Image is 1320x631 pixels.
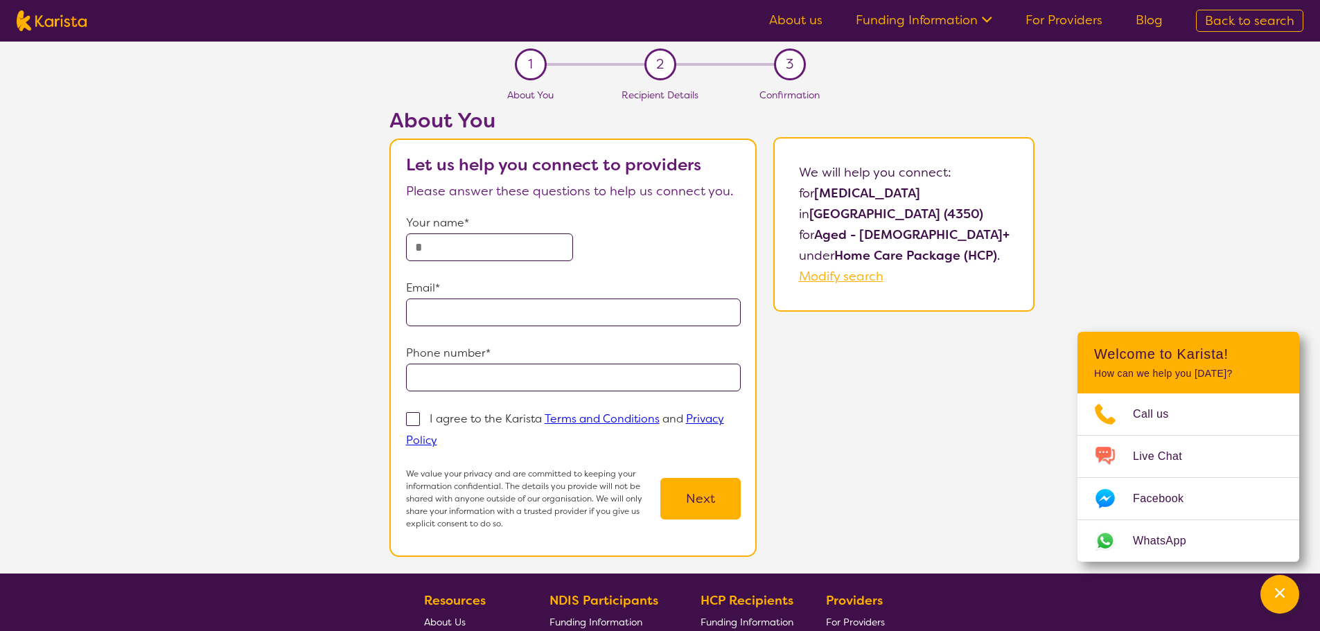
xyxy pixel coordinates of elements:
a: Blog [1136,12,1163,28]
a: Terms and Conditions [545,411,660,426]
a: Web link opens in a new tab. [1077,520,1299,562]
span: Confirmation [759,89,820,101]
b: [GEOGRAPHIC_DATA] (4350) [809,206,983,222]
p: We value your privacy and are committed to keeping your information confidential. The details you... [406,468,661,530]
span: 2 [656,54,664,75]
p: Email* [406,278,741,299]
span: About Us [424,616,466,628]
a: Privacy Policy [406,411,724,447]
span: Funding Information [701,616,793,628]
span: Recipient Details [622,89,698,101]
span: Facebook [1133,488,1200,509]
span: 1 [528,54,533,75]
p: under . [799,245,1010,266]
span: Call us [1133,404,1186,425]
p: We will help you connect: [799,162,1010,183]
p: in [799,204,1010,224]
p: I agree to the Karista and [406,411,724,447]
a: For Providers [1026,12,1102,28]
button: Next [660,478,741,519]
span: Back to search [1205,12,1294,29]
a: Back to search [1196,10,1303,32]
p: Phone number* [406,343,741,364]
span: For Providers [826,616,885,628]
a: Modify search [799,268,883,285]
span: Live Chat [1133,446,1199,467]
h2: About You [389,108,757,133]
p: Your name* [406,213,741,233]
img: Karista logo [17,10,87,31]
span: About You [507,89,554,101]
b: Home Care Package (HCP) [834,247,997,264]
b: Let us help you connect to providers [406,154,701,176]
h2: Welcome to Karista! [1094,346,1283,362]
p: How can we help you [DATE]? [1094,368,1283,380]
p: for [799,224,1010,245]
a: About us [769,12,822,28]
ul: Choose channel [1077,393,1299,562]
b: [MEDICAL_DATA] [814,185,920,202]
div: Channel Menu [1077,332,1299,562]
span: 3 [786,54,793,75]
b: Resources [424,592,486,609]
p: for [799,183,1010,204]
span: Funding Information [549,616,642,628]
button: Channel Menu [1260,575,1299,614]
b: HCP Recipients [701,592,793,609]
a: Funding Information [856,12,992,28]
p: Please answer these questions to help us connect you. [406,181,741,202]
b: Providers [826,592,883,609]
b: Aged - [DEMOGRAPHIC_DATA]+ [814,226,1010,243]
span: WhatsApp [1133,531,1203,551]
b: NDIS Participants [549,592,658,609]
